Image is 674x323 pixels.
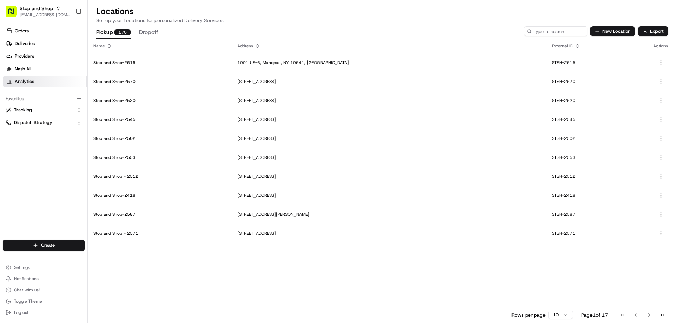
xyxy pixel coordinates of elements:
[3,274,85,284] button: Notifications
[14,310,28,315] span: Log out
[24,67,115,74] div: Start new chat
[3,240,85,251] button: Create
[552,79,642,84] p: STSH-2570
[93,231,226,236] p: Stop and Shop - 2571
[96,6,666,17] h2: Locations
[237,155,541,160] p: [STREET_ADDRESS]
[653,43,668,49] div: Actions
[237,43,541,49] div: Address
[41,242,55,248] span: Create
[237,79,541,84] p: [STREET_ADDRESS]
[237,117,541,122] p: [STREET_ADDRESS]
[15,78,34,85] span: Analytics
[6,107,73,113] a: Tracking
[114,29,131,35] div: 170
[3,63,87,75] a: Nash AI
[96,17,666,24] p: Set up your Locations for personalized Delivery Services
[93,212,226,217] p: Stop and Shop-2587
[552,155,642,160] p: STSH-2553
[7,7,21,21] img: Nash
[7,67,20,80] img: 1736555255976-a54dd68f-1ca7-489b-9aae-adbdc363a1c4
[552,193,642,198] p: STSH-2418
[93,117,226,122] p: Stop and Shop-2545
[237,174,541,179] p: [STREET_ADDRESS]
[93,174,226,179] p: Stop and Shop - 2512
[57,99,115,112] a: 💻API Documentation
[59,103,65,108] div: 💻
[7,28,128,39] p: Welcome 👋
[93,79,226,84] p: Stop and Shop-2570
[66,102,113,109] span: API Documentation
[18,45,116,53] input: Clear
[6,119,73,126] a: Dispatch Strategy
[139,27,158,39] button: Dropoff
[237,136,541,141] p: [STREET_ADDRESS]
[3,51,87,62] a: Providers
[15,66,31,72] span: Nash AI
[3,308,85,317] button: Log out
[237,98,541,103] p: [STREET_ADDRESS]
[590,26,635,36] button: New Location
[96,27,131,39] button: Pickup
[49,119,85,124] a: Powered byPylon
[14,298,42,304] span: Toggle Theme
[237,231,541,236] p: [STREET_ADDRESS]
[14,119,52,126] span: Dispatch Strategy
[3,263,85,272] button: Settings
[24,74,89,80] div: We're available if you need us!
[3,93,85,104] div: Favorites
[638,26,668,36] button: Export
[14,265,30,270] span: Settings
[524,26,587,36] input: Type to search
[237,60,541,65] p: 1001 US-6, Mahopac, NY 10541, [GEOGRAPHIC_DATA]
[119,69,128,78] button: Start new chat
[552,60,642,65] p: STSH-2515
[3,296,85,306] button: Toggle Theme
[3,117,85,128] button: Dispatch Strategy
[93,98,226,103] p: Stop and Shop-2520
[3,25,87,37] a: Orders
[15,28,29,34] span: Orders
[3,76,87,87] a: Analytics
[14,287,40,293] span: Chat with us!
[14,107,32,113] span: Tracking
[552,231,642,236] p: STSH-2571
[3,38,87,49] a: Deliveries
[93,60,226,65] p: Stop and Shop-2515
[20,5,53,12] button: Stop and Shop
[93,136,226,141] p: Stop and Shop-2502
[552,212,642,217] p: STSH-2587
[3,285,85,295] button: Chat with us!
[70,119,85,124] span: Pylon
[237,212,541,217] p: [STREET_ADDRESS][PERSON_NAME]
[7,103,13,108] div: 📗
[552,98,642,103] p: STSH-2520
[237,193,541,198] p: [STREET_ADDRESS]
[15,40,35,47] span: Deliveries
[14,276,39,282] span: Notifications
[14,102,54,109] span: Knowledge Base
[3,3,73,20] button: Stop and Shop[EMAIL_ADDRESS][DOMAIN_NAME]
[20,12,70,18] button: [EMAIL_ADDRESS][DOMAIN_NAME]
[552,136,642,141] p: STSH-2502
[4,99,57,112] a: 📗Knowledge Base
[15,53,34,59] span: Providers
[581,311,608,318] div: Page 1 of 17
[552,43,642,49] div: External ID
[552,117,642,122] p: STSH-2545
[93,43,226,49] div: Name
[3,104,85,116] button: Tracking
[511,311,546,318] p: Rows per page
[552,174,642,179] p: STSH-2512
[93,193,226,198] p: Stop and Shop-2418
[93,155,226,160] p: Stop and Shop-2553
